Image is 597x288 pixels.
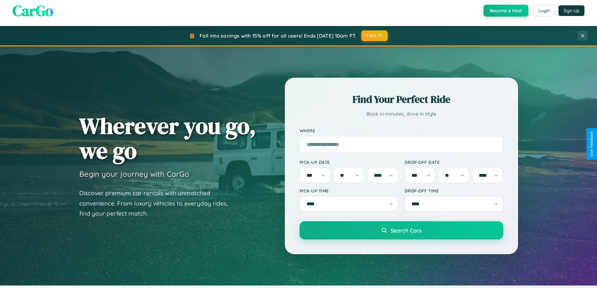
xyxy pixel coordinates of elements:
button: Become a Host [484,5,528,17]
label: Pick-up Date [300,160,398,165]
button: Search Cars [300,221,503,239]
button: FALL15 [361,30,388,41]
span: Fall into savings with 15% off for all users! Ends [DATE] 10am PT. [200,33,357,39]
span: CarGo [13,0,53,21]
div: Give Feedback [589,131,594,157]
label: Pick-up Time [300,188,398,193]
button: Login [533,5,555,16]
span: Search Cars [390,227,422,234]
label: Drop-off Date [405,160,503,165]
label: Where [300,128,503,133]
button: Sign Up [558,5,584,16]
p: Discover premium car rentals with unmatched convenience. From luxury vehicles to everyday rides, ... [79,188,236,219]
h1: Wherever you go, we go [79,113,256,163]
iframe: Intercom live chat [6,267,21,282]
p: Book in minutes, drive in style [300,109,503,118]
label: Drop-off Time [405,188,503,193]
h2: Find Your Perfect Ride [300,92,503,106]
h3: Begin your journey with CarGo [79,169,189,179]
